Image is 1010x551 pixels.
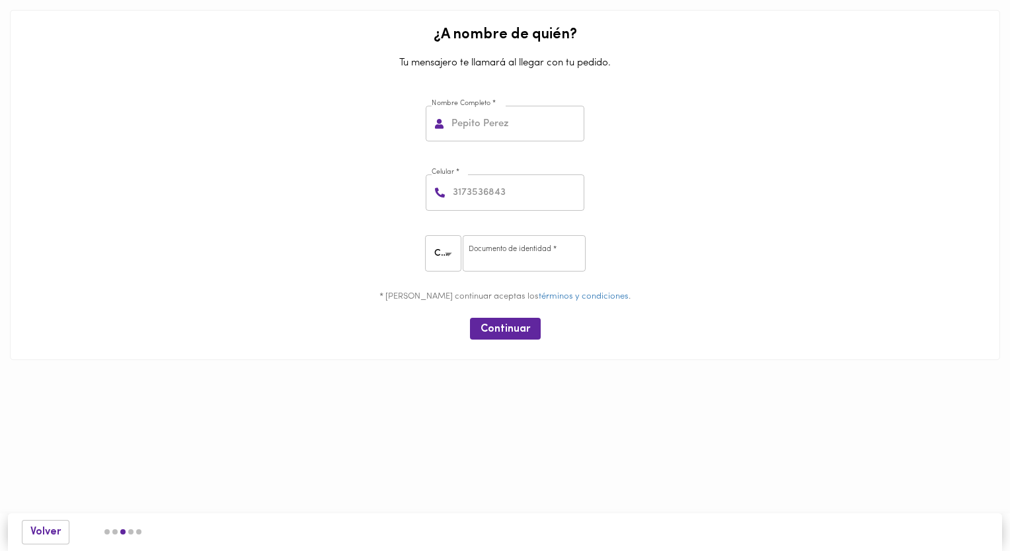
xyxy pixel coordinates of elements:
[20,291,990,303] p: * [PERSON_NAME] continuar aceptas los .
[20,50,990,77] p: Tu mensajero te llamará al llegar con tu pedido.
[20,27,990,43] h2: ¿A nombre de quién?
[933,474,997,538] iframe: Messagebird Livechat Widget
[22,520,69,544] button: Volver
[470,318,541,340] button: Continuar
[481,323,530,336] span: Continuar
[450,174,584,211] input: 3173536843
[425,235,466,272] div: CC
[449,106,584,142] input: Pepito Perez
[539,292,629,301] a: términos y condiciones
[30,526,61,538] span: Volver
